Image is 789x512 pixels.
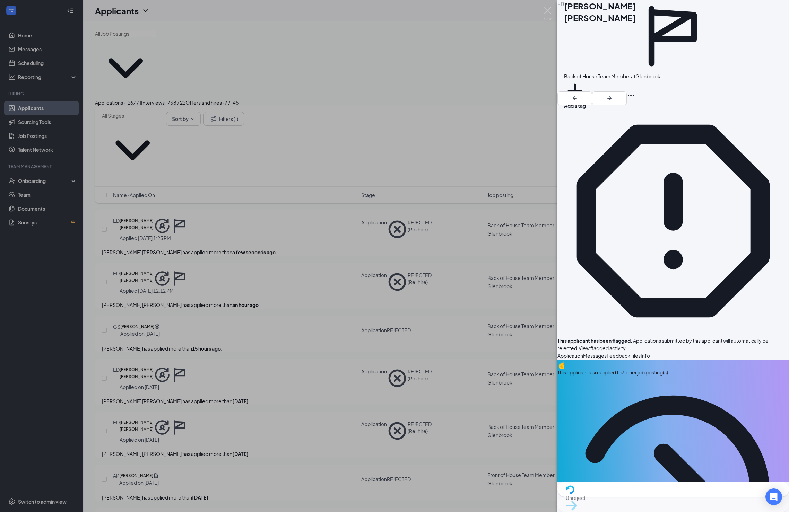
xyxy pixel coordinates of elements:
[564,80,586,109] button: PlusAdd a tag
[630,353,641,359] span: Files
[641,353,650,359] span: Info
[605,94,614,103] svg: ArrowRight
[557,105,789,337] svg: Error
[566,494,781,502] span: Unreject
[579,345,626,351] span: View flagged activity
[607,353,630,359] span: Feedback
[571,94,579,103] svg: ArrowLeftNew
[557,369,789,376] div: This applicant also applied to 7 other job posting(s)
[557,337,789,352] div: Applications submitted by this applicant will automatically be rejected.
[592,91,627,105] button: ArrowRight
[627,91,635,100] svg: Ellipses
[765,488,782,505] div: Open Intercom Messenger
[557,91,592,105] button: ArrowLeftNew
[557,337,632,344] b: This applicant has been flagged.
[583,353,607,359] span: Messages
[557,353,583,359] span: Application
[564,80,586,102] svg: Plus
[564,72,709,80] div: Back of House Team Member at Glenbrook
